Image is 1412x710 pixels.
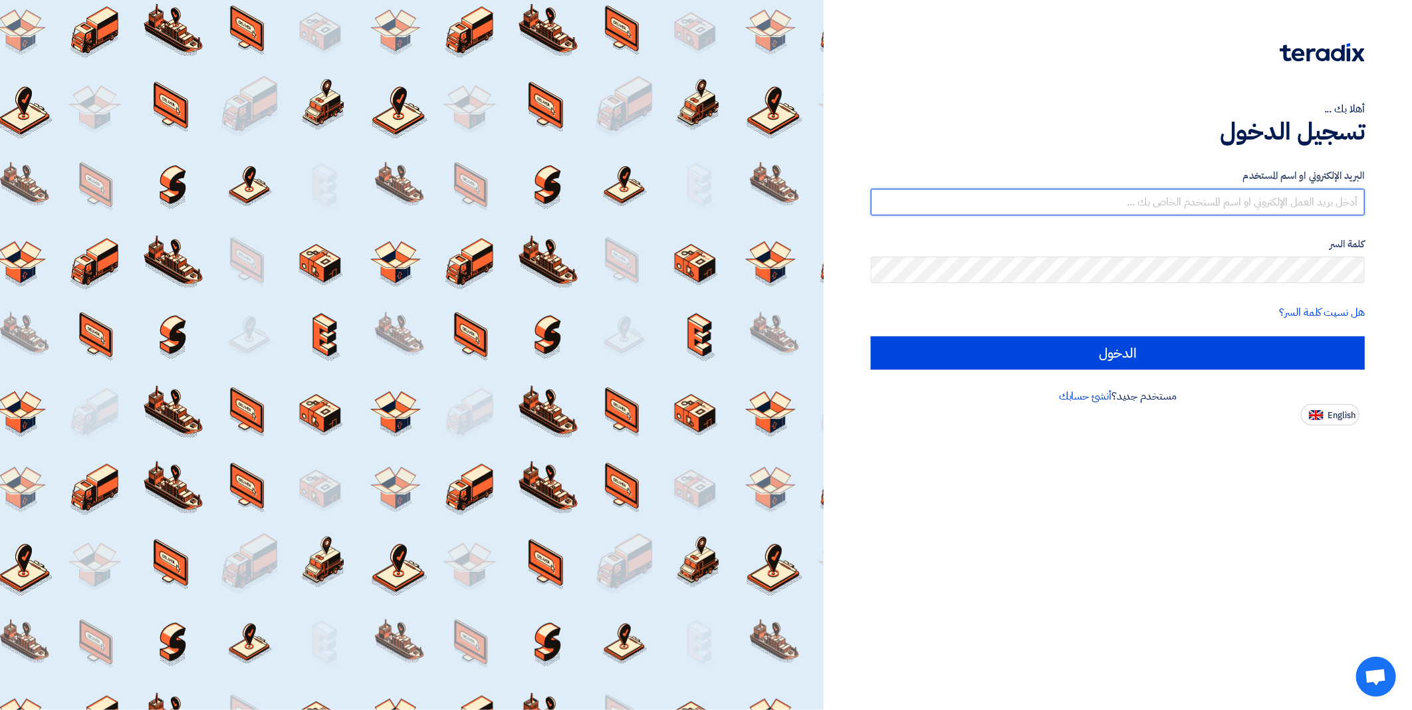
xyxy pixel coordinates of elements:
[1280,304,1365,320] a: هل نسيت كلمة السر؟
[1059,388,1112,404] a: أنشئ حسابك
[1280,43,1365,62] img: Teradix logo
[871,388,1365,404] div: مستخدم جديد؟
[871,168,1365,183] label: البريد الإلكتروني او اسم المستخدم
[871,117,1365,146] h1: تسجيل الدخول
[871,101,1365,117] div: أهلا بك ...
[871,336,1365,370] input: الدخول
[871,237,1365,252] label: كلمة السر
[1328,411,1355,420] span: English
[1309,410,1324,420] img: en-US.png
[871,189,1365,215] input: أدخل بريد العمل الإلكتروني او اسم المستخدم الخاص بك ...
[1356,657,1396,697] div: Open chat
[1301,404,1359,425] button: English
